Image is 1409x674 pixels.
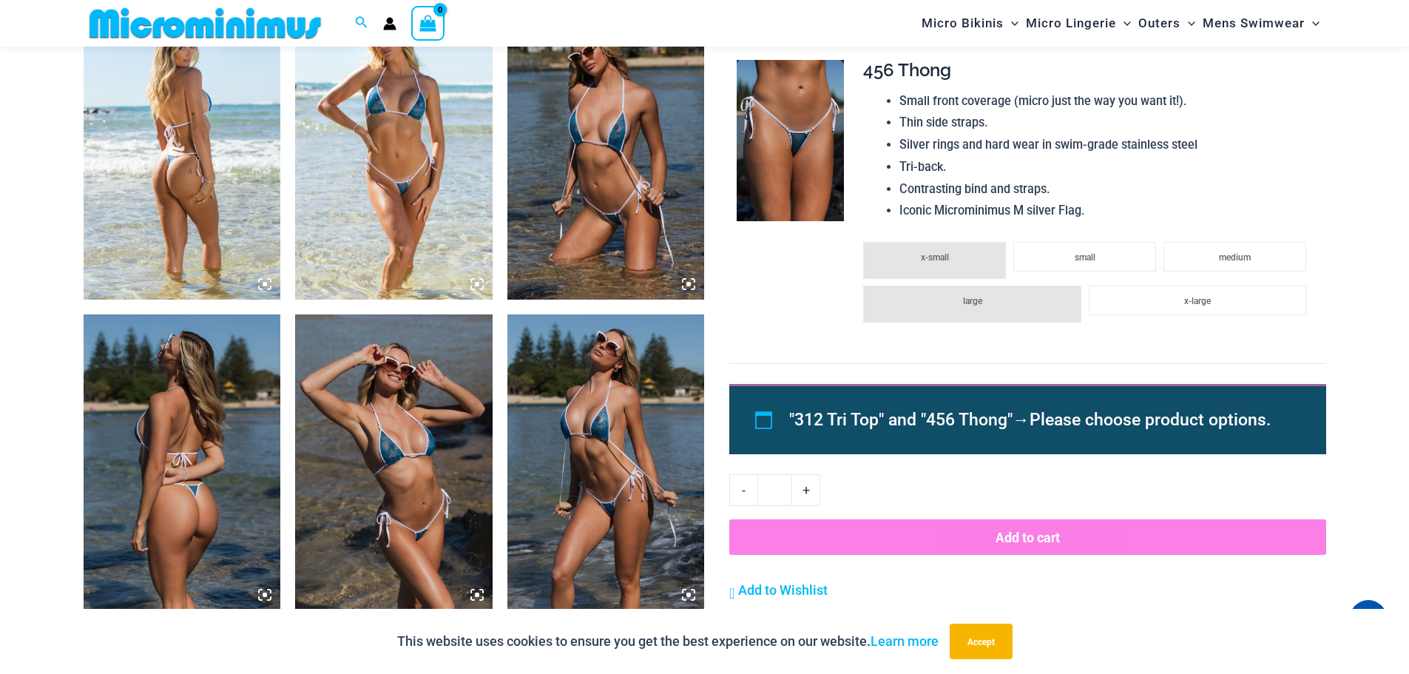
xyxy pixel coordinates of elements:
[963,296,982,306] span: large
[899,178,1314,200] li: Contrasting bind and straps.
[1030,410,1271,430] span: Please choose product options.
[1138,4,1180,42] span: Outers
[922,4,1004,42] span: Micro Bikinis
[757,474,792,505] input: Product quantity
[397,630,939,653] p: This website uses cookies to ensure you get the best experience on our website.
[729,579,828,601] a: Add to Wishlist
[1203,4,1305,42] span: Mens Swimwear
[863,242,1006,279] li: x-small
[789,403,1292,437] li: →
[738,582,828,598] span: Add to Wishlist
[863,286,1081,323] li: large
[918,4,1022,42] a: Micro BikinisMenu ToggleMenu Toggle
[1163,242,1306,272] li: medium
[383,17,396,30] a: Account icon link
[1004,4,1018,42] span: Menu Toggle
[507,4,705,300] img: Waves Breaking Ocean 312 Top 456 Bottom
[295,314,493,610] img: Waves Breaking Ocean 312 Top 456 Bottom
[871,633,939,649] a: Learn more
[899,90,1314,112] li: Small front coverage (micro just the way you want it!).
[1075,252,1095,263] span: small
[355,14,368,33] a: Search icon link
[899,156,1314,178] li: Tri-back.
[916,2,1326,44] nav: Site Navigation
[1305,4,1320,42] span: Menu Toggle
[899,134,1314,156] li: Silver rings and hard wear in swim-grade stainless steel
[84,314,281,610] img: Waves Breaking Ocean 312 Top 456 Bottom
[84,4,281,300] img: Waves Breaking Ocean 312 Top 456 Bottom
[1013,242,1156,272] li: small
[507,314,705,610] img: Waves Breaking Ocean 312 Top 456 Bottom
[411,6,445,40] a: View Shopping Cart, empty
[1089,286,1306,315] li: x-large
[84,7,327,40] img: MM SHOP LOGO FLAT
[950,624,1013,659] button: Accept
[1026,4,1116,42] span: Micro Lingerie
[1022,4,1135,42] a: Micro LingerieMenu ToggleMenu Toggle
[863,59,951,81] span: 456 Thong
[1199,4,1323,42] a: Mens SwimwearMenu ToggleMenu Toggle
[737,60,844,221] img: Waves Breaking Ocean 456 Bottom
[295,4,493,300] img: Waves Breaking Ocean 312 Top 456 Bottom
[899,200,1314,222] li: Iconic Microminimus M silver Flag.
[1116,4,1131,42] span: Menu Toggle
[729,474,757,505] a: -
[729,519,1325,555] button: Add to cart
[899,112,1314,134] li: Thin side straps.
[921,252,949,263] span: x-small
[1180,4,1195,42] span: Menu Toggle
[792,474,820,505] a: +
[1135,4,1199,42] a: OutersMenu ToggleMenu Toggle
[1184,296,1211,306] span: x-large
[789,410,1013,430] span: "312 Tri Top" and "456 Thong"
[1219,252,1251,263] span: medium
